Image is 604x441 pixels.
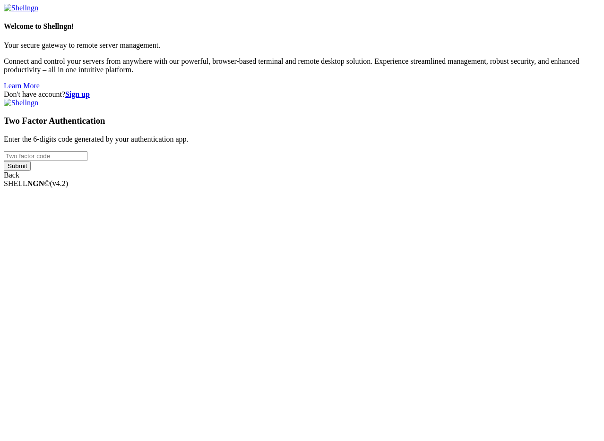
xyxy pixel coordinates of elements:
[50,179,69,187] span: 4.2.0
[4,171,19,179] a: Back
[4,116,600,126] h3: Two Factor Authentication
[4,99,38,107] img: Shellngn
[4,90,600,99] div: Don't have account?
[4,161,31,171] input: Submit
[4,22,600,31] h4: Welcome to Shellngn!
[4,151,87,161] input: Two factor code
[4,41,600,50] p: Your secure gateway to remote server management.
[4,82,40,90] a: Learn More
[65,90,90,98] a: Sign up
[4,4,38,12] img: Shellngn
[27,179,44,187] b: NGN
[4,135,600,144] p: Enter the 6-digits code generated by your authentication app.
[4,179,68,187] span: SHELL ©
[4,57,600,74] p: Connect and control your servers from anywhere with our powerful, browser-based terminal and remo...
